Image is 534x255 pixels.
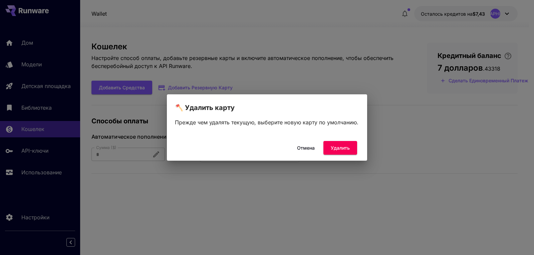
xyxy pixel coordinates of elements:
[297,145,315,151] font: Отмена
[331,145,350,151] font: Удалить
[291,141,321,155] button: Отмена
[175,119,358,126] font: Прежде чем удалять текущую, выберите новую карту по умолчанию.
[175,104,235,112] font: 🪓 Удалить карту
[323,141,357,155] button: Удалить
